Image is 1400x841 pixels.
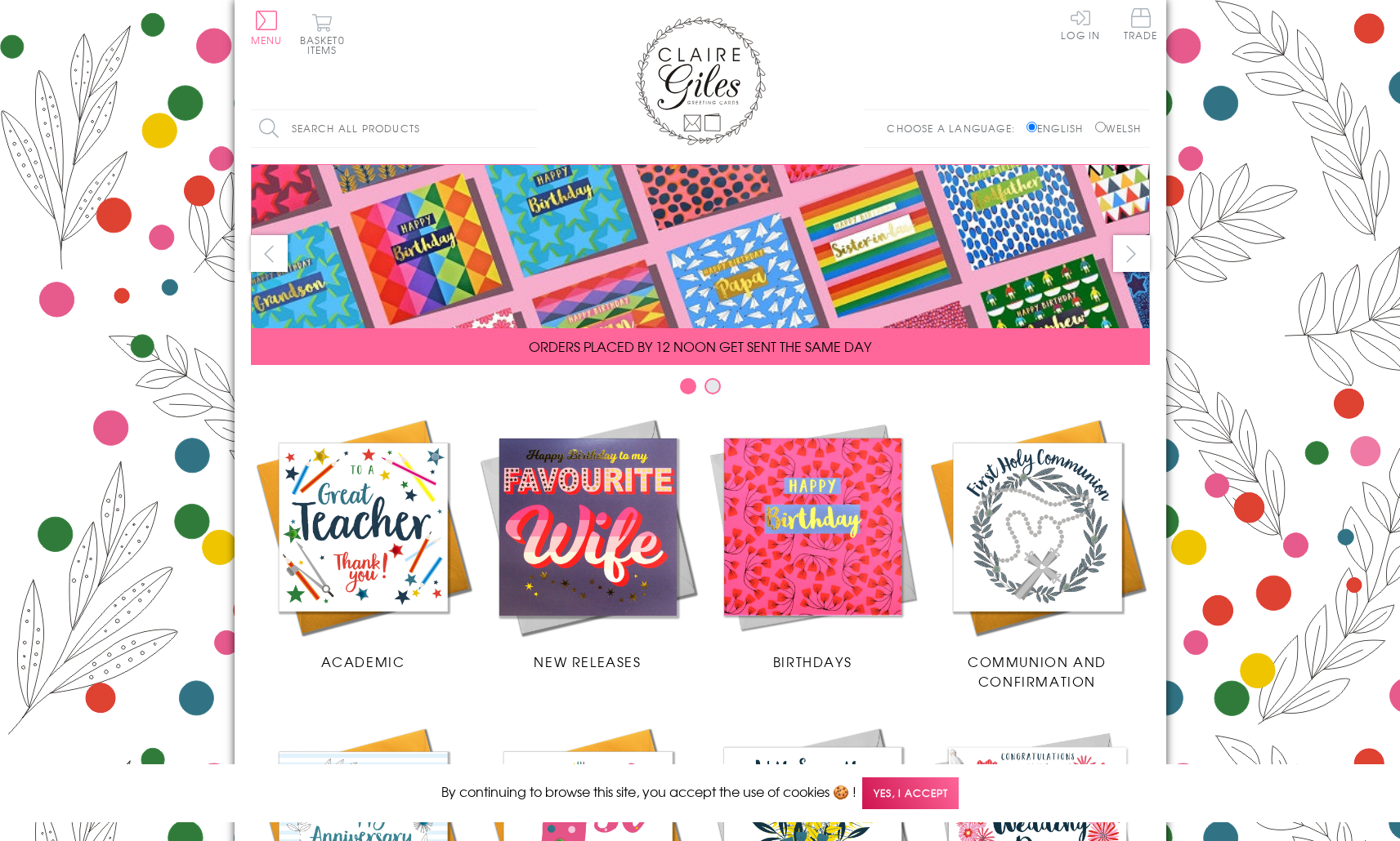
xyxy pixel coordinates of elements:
[534,652,641,671] span: New Releases
[862,777,959,809] span: Yes, I accept
[1061,8,1100,40] a: Log In
[300,13,345,55] button: Basket0 items
[529,336,871,356] span: ORDERS PLACED BY 12 NOON GET SENT THE SAME DAY
[321,652,405,671] span: Academic
[887,121,1023,136] p: Choose a language:
[1027,121,1091,136] label: English
[1124,8,1158,40] span: Trade
[307,33,345,57] span: 0 items
[680,378,696,394] button: Carousel Page 1 (Current Slide)
[1124,8,1158,43] a: Trade
[700,415,925,671] a: Birthdays
[968,652,1107,691] span: Communion and Confirmation
[1095,122,1106,132] input: Welsh
[251,415,476,671] a: Academic
[521,110,537,147] input: Search
[635,16,766,145] img: Claire Giles Greetings Cards
[251,235,288,272] button: prev
[251,11,283,45] button: Menu
[251,110,537,147] input: Search all products
[476,415,700,671] a: New Releases
[1113,235,1150,272] button: next
[925,415,1150,691] a: Communion and Confirmation
[251,377,1150,403] div: Carousel Pagination
[251,33,283,47] span: Menu
[1027,122,1037,132] input: English
[773,652,852,671] span: Birthdays
[1095,121,1142,136] label: Welsh
[704,378,721,394] button: Carousel Page 2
